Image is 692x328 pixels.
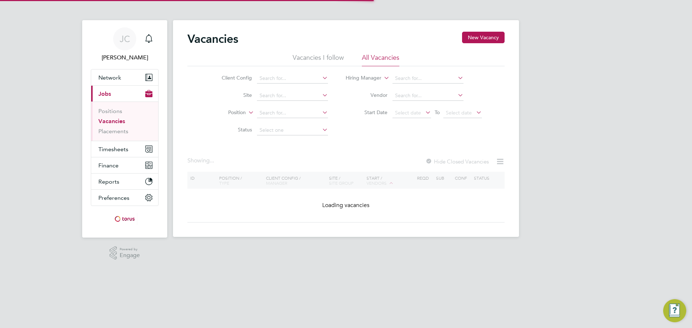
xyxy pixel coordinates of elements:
[425,158,489,165] label: Hide Closed Vacancies
[98,74,121,81] span: Network
[663,299,686,322] button: Engage Resource Center
[91,141,158,157] button: Timesheets
[91,102,158,141] div: Jobs
[293,53,344,66] li: Vacancies I follow
[91,27,159,62] a: JC[PERSON_NAME]
[91,69,158,85] button: Network
[187,32,238,46] h2: Vacancies
[257,125,328,135] input: Select one
[98,194,129,201] span: Preferences
[210,92,252,98] label: Site
[257,73,328,84] input: Search for...
[91,157,158,173] button: Finance
[257,91,328,101] input: Search for...
[210,157,214,164] span: ...
[98,90,111,97] span: Jobs
[204,109,246,116] label: Position
[346,109,387,116] label: Start Date
[120,246,140,252] span: Powered by
[112,213,137,225] img: torus-logo-retina.png
[91,213,159,225] a: Go to home page
[91,86,158,102] button: Jobs
[446,109,472,116] span: Select date
[362,53,399,66] li: All Vacancies
[98,162,119,169] span: Finance
[91,53,159,62] span: Jenny Creaby
[395,109,421,116] span: Select date
[210,75,252,81] label: Client Config
[91,190,158,206] button: Preferences
[432,108,442,117] span: To
[98,108,122,114] a: Positions
[187,157,216,165] div: Showing
[392,91,463,101] input: Search for...
[120,34,130,44] span: JC
[110,246,140,260] a: Powered byEngage
[98,146,128,153] span: Timesheets
[98,118,125,125] a: Vacancies
[346,92,387,98] label: Vendor
[392,73,463,84] input: Search for...
[257,108,328,118] input: Search for...
[98,178,119,185] span: Reports
[82,20,167,238] nav: Main navigation
[462,32,505,43] button: New Vacancy
[210,126,252,133] label: Status
[98,128,128,135] a: Placements
[91,174,158,189] button: Reports
[340,75,381,82] label: Hiring Manager
[120,252,140,259] span: Engage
